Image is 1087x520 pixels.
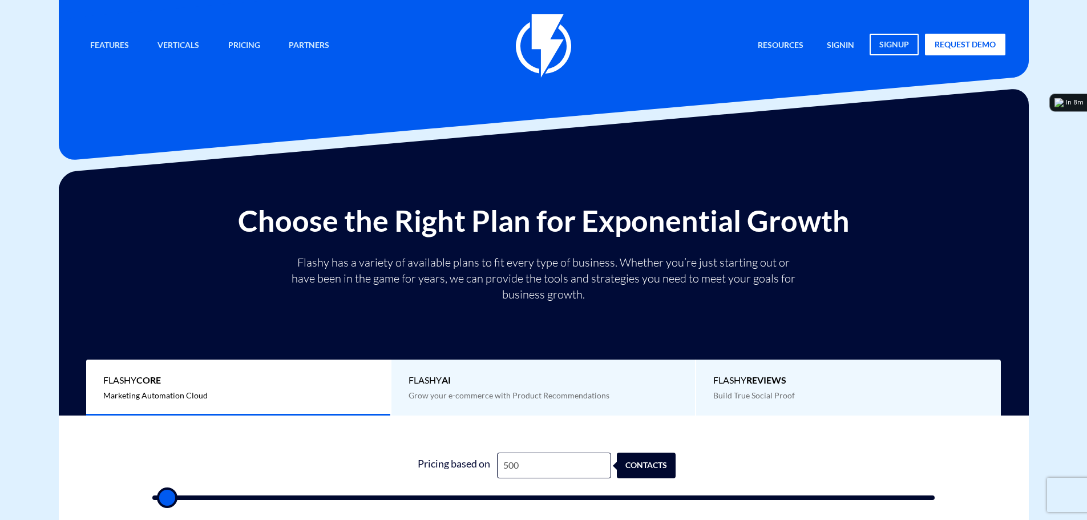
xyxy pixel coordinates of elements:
[623,453,681,478] div: contacts
[1066,98,1084,107] div: In 8m
[713,390,795,400] span: Build True Social Proof
[103,374,373,387] span: Flashy
[749,34,812,58] a: Resources
[925,34,1005,55] a: request demo
[149,34,208,58] a: Verticals
[409,374,678,387] span: Flashy
[411,453,497,478] div: Pricing based on
[67,204,1020,237] h2: Choose the Right Plan for Exponential Growth
[818,34,863,58] a: signin
[1054,98,1064,107] img: logo
[442,374,451,385] b: AI
[713,374,984,387] span: Flashy
[409,390,609,400] span: Grow your e-commerce with Product Recommendations
[280,34,338,58] a: Partners
[82,34,138,58] a: Features
[103,390,208,400] span: Marketing Automation Cloud
[220,34,269,58] a: Pricing
[136,374,161,385] b: Core
[870,34,919,55] a: signup
[287,255,801,303] p: Flashy has a variety of available plans to fit every type of business. Whether you’re just starti...
[746,374,786,385] b: REVIEWS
